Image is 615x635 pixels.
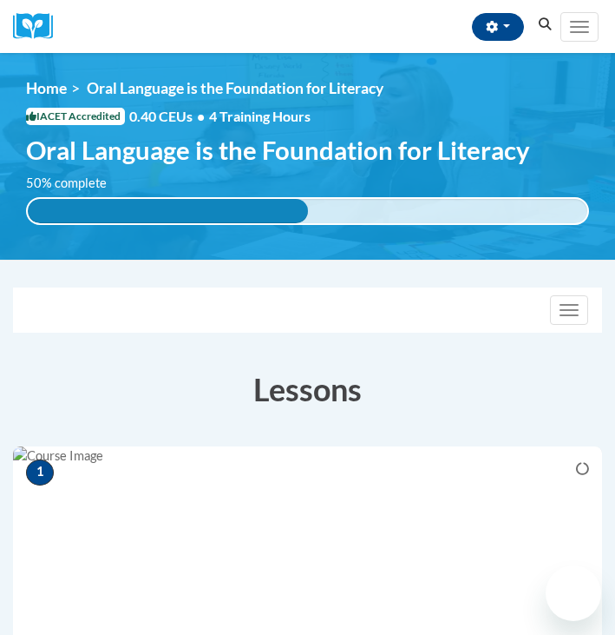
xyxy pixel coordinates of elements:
img: Logo brand [13,13,65,40]
span: • [197,108,205,124]
button: Account Settings [472,13,524,41]
button: Search [533,14,559,35]
iframe: Button to launch messaging window [546,566,601,621]
span: 0.40 CEUs [129,107,209,126]
img: Course Image [13,446,602,620]
span: Oral Language is the Foundation for Literacy [87,79,383,97]
span: 4 Training Hours [209,108,311,124]
span: IACET Accredited [26,108,125,125]
h3: Lessons [13,367,602,411]
i:  [538,18,553,31]
a: Home [26,79,67,97]
span: Oral Language is the Foundation for Literacy [26,135,530,165]
label: 50% complete [26,174,126,193]
a: Cox Campus [13,13,65,40]
span: 1 [26,460,54,486]
div: 50% complete [28,199,308,223]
